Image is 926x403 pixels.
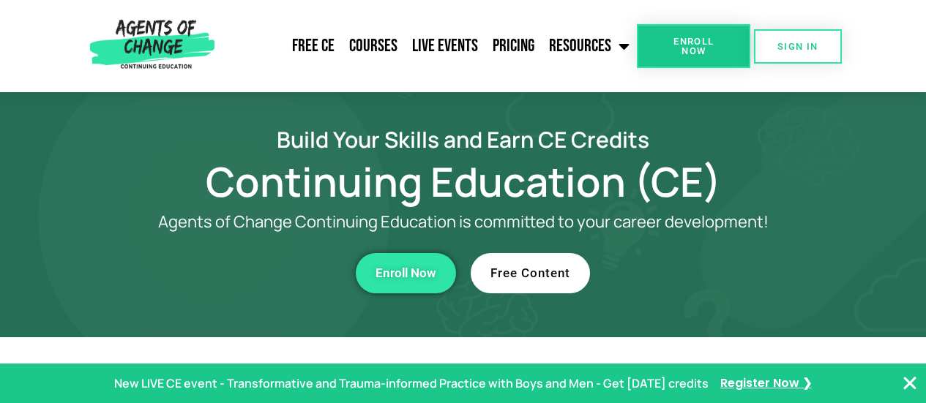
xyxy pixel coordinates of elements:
[46,129,881,150] h2: Build Your Skills and Earn CE Credits
[754,29,842,64] a: SIGN IN
[285,28,342,64] a: Free CE
[405,28,485,64] a: Live Events
[777,42,818,51] span: SIGN IN
[105,213,822,231] p: Agents of Change Continuing Education is committed to your career development!
[46,165,881,198] h1: Continuing Education (CE)
[114,373,709,394] p: New LIVE CE event - Transformative and Trauma-informed Practice with Boys and Men - Get [DATE] cr...
[720,373,812,394] a: Register Now ❯
[542,28,637,64] a: Resources
[485,28,542,64] a: Pricing
[901,374,919,392] button: Close Banner
[660,37,727,56] span: Enroll Now
[471,253,590,293] a: Free Content
[220,28,637,64] nav: Menu
[637,24,750,68] a: Enroll Now
[356,253,456,293] a: Enroll Now
[376,267,436,279] span: Enroll Now
[490,267,570,279] span: Free Content
[342,28,405,64] a: Courses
